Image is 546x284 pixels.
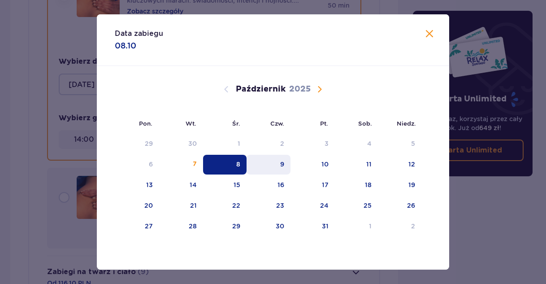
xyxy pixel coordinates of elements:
[115,196,159,216] td: poniedziałek, 20 października 2025
[203,134,247,154] td: Data niedostępna. środa, 1 października 2025
[234,180,240,189] div: 15
[280,160,284,169] div: 9
[378,217,421,236] td: niedziela, 2 listopada 2025
[190,180,197,189] div: 14
[290,155,335,175] td: piątek, 10 października 2025
[424,29,435,40] button: Zamknij
[276,201,284,210] div: 23
[358,120,372,127] small: Sob.
[115,217,159,236] td: poniedziałek, 27 października 2025
[115,175,159,195] td: poniedziałek, 13 października 2025
[367,139,372,148] div: 4
[159,155,204,175] td: wtorek, 7 października 2025
[369,222,372,231] div: 1
[289,84,311,95] p: 2025
[335,134,378,154] td: Data niedostępna. sobota, 4 października 2025
[159,217,204,236] td: wtorek, 28 października 2025
[115,155,159,175] td: Data niedostępna. poniedziałek, 6 października 2025
[322,180,329,189] div: 17
[321,160,329,169] div: 10
[238,139,240,148] div: 1
[186,120,196,127] small: Wt.
[411,222,415,231] div: 2
[365,180,372,189] div: 18
[322,222,329,231] div: 31
[325,139,329,148] div: 3
[203,196,247,216] td: środa, 22 października 2025
[189,222,197,231] div: 28
[159,134,204,154] td: Data niedostępna. wtorek, 30 września 2025
[408,160,415,169] div: 12
[280,139,284,148] div: 2
[203,217,247,236] td: środa, 29 października 2025
[290,217,335,236] td: piątek, 31 października 2025
[378,134,421,154] td: Data niedostępna. niedziela, 5 października 2025
[232,222,240,231] div: 29
[277,180,284,189] div: 16
[247,155,291,175] td: czwartek, 9 października 2025
[290,134,335,154] td: Data niedostępna. piątek, 3 października 2025
[115,29,163,39] p: Data zabiegu
[188,139,197,148] div: 30
[335,175,378,195] td: sobota, 18 października 2025
[276,222,284,231] div: 30
[378,196,421,216] td: niedziela, 26 października 2025
[290,196,335,216] td: piątek, 24 października 2025
[221,84,232,95] button: Poprzedni miesiąc
[290,175,335,195] td: piątek, 17 października 2025
[193,160,197,169] div: 7
[236,84,286,95] p: Październik
[247,134,291,154] td: Data niedostępna. czwartek, 2 października 2025
[236,160,240,169] div: 8
[203,175,247,195] td: środa, 15 października 2025
[397,120,416,127] small: Niedz.
[190,201,197,210] div: 21
[203,155,247,175] td: Data zaznaczona. środa, 8 października 2025
[314,84,325,95] button: Następny miesiąc
[115,134,159,154] td: Data niedostępna. poniedziałek, 29 września 2025
[146,180,153,189] div: 13
[335,196,378,216] td: sobota, 25 października 2025
[115,40,136,51] p: 08.10
[159,175,204,195] td: wtorek, 14 października 2025
[159,196,204,216] td: wtorek, 21 października 2025
[407,201,415,210] div: 26
[247,217,291,236] td: czwartek, 30 października 2025
[364,201,372,210] div: 25
[335,217,378,236] td: sobota, 1 listopada 2025
[378,175,421,195] td: niedziela, 19 października 2025
[320,120,328,127] small: Pt.
[232,120,240,127] small: Śr.
[149,160,153,169] div: 6
[145,139,153,148] div: 29
[335,155,378,175] td: sobota, 11 października 2025
[366,160,372,169] div: 11
[408,180,415,189] div: 19
[247,196,291,216] td: czwartek, 23 października 2025
[320,201,329,210] div: 24
[232,201,240,210] div: 22
[247,175,291,195] td: czwartek, 16 października 2025
[270,120,284,127] small: Czw.
[139,120,152,127] small: Pon.
[145,222,153,231] div: 27
[144,201,153,210] div: 20
[378,155,421,175] td: niedziela, 12 października 2025
[411,139,415,148] div: 5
